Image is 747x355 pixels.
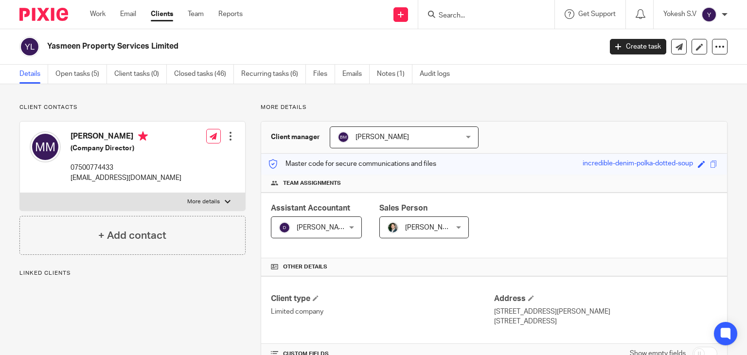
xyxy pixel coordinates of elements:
[218,9,243,19] a: Reports
[583,159,693,170] div: incredible-denim-polka-dotted-soup
[578,11,616,18] span: Get Support
[241,65,306,84] a: Recurring tasks (6)
[494,294,717,304] h4: Address
[71,131,181,143] h4: [PERSON_NAME]
[71,143,181,153] h5: (Company Director)
[283,263,327,271] span: Other details
[494,307,717,317] p: [STREET_ADDRESS][PERSON_NAME]
[663,9,696,19] p: Yokesh S.V
[420,65,457,84] a: Audit logs
[19,104,246,111] p: Client contacts
[19,8,68,21] img: Pixie
[494,317,717,326] p: [STREET_ADDRESS]
[379,204,427,212] span: Sales Person
[90,9,106,19] a: Work
[19,36,40,57] img: svg%3E
[71,163,181,173] p: 07500774433
[387,222,399,233] img: Max%20Raynor.png
[283,179,341,187] span: Team assignments
[271,294,494,304] h4: Client type
[98,228,166,243] h4: + Add contact
[271,307,494,317] p: Limited company
[71,173,181,183] p: [EMAIL_ADDRESS][DOMAIN_NAME]
[188,9,204,19] a: Team
[377,65,412,84] a: Notes (1)
[47,41,486,52] h2: Yasmeen Property Services Limited
[174,65,234,84] a: Closed tasks (46)
[356,134,409,141] span: [PERSON_NAME]
[297,224,361,231] span: [PERSON_NAME] S T
[701,7,717,22] img: svg%3E
[114,65,167,84] a: Client tasks (0)
[313,65,335,84] a: Files
[120,9,136,19] a: Email
[279,222,290,233] img: svg%3E
[610,39,666,54] a: Create task
[342,65,370,84] a: Emails
[338,131,349,143] img: svg%3E
[151,9,173,19] a: Clients
[438,12,525,20] input: Search
[30,131,61,162] img: svg%3E
[55,65,107,84] a: Open tasks (5)
[271,204,350,212] span: Assistant Accountant
[405,224,459,231] span: [PERSON_NAME]
[187,198,220,206] p: More details
[19,65,48,84] a: Details
[19,269,246,277] p: Linked clients
[268,159,436,169] p: Master code for secure communications and files
[138,131,148,141] i: Primary
[261,104,728,111] p: More details
[271,132,320,142] h3: Client manager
